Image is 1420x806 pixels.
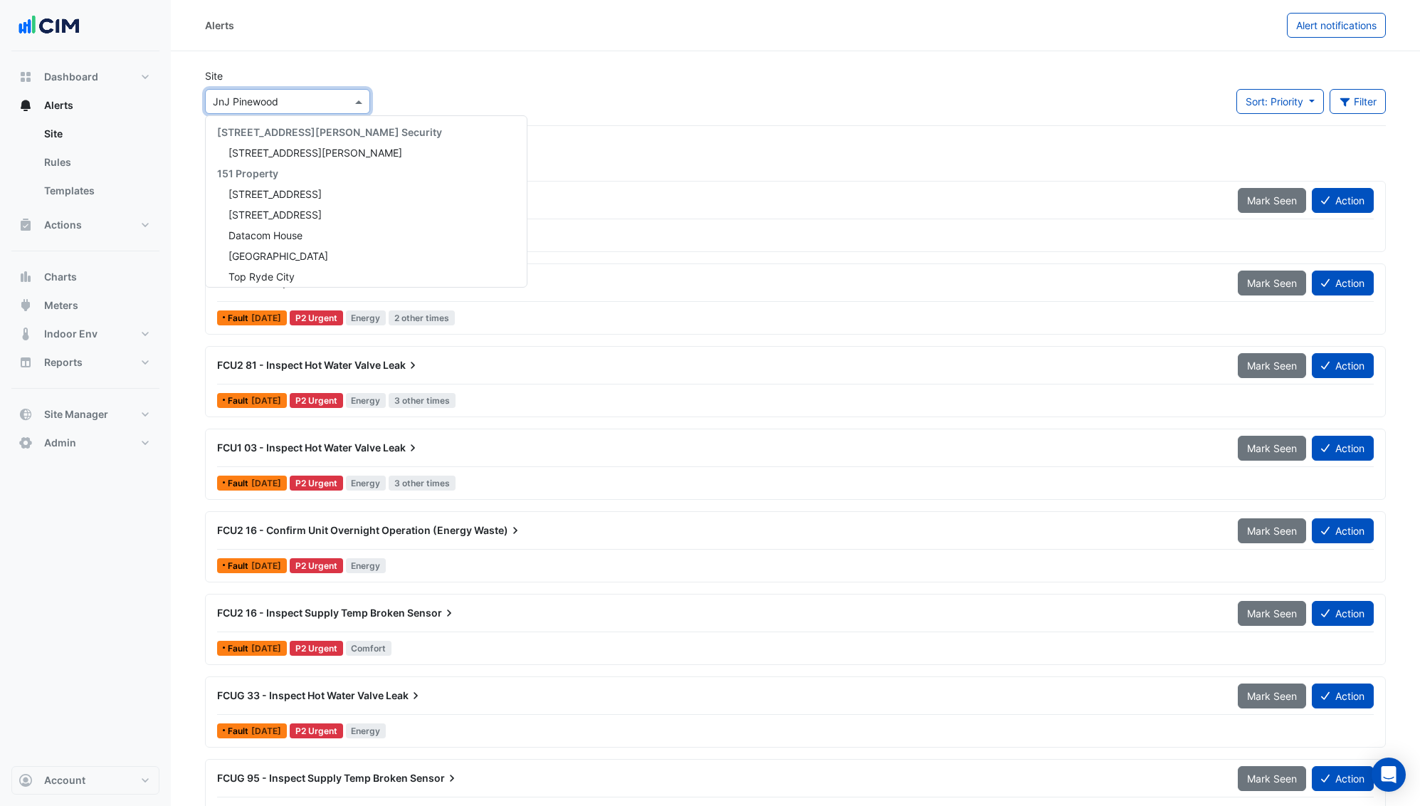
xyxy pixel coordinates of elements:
[389,476,456,491] span: 3 other times
[1238,353,1306,378] button: Mark Seen
[1238,436,1306,461] button: Mark Seen
[19,218,33,232] app-icon: Actions
[44,98,73,112] span: Alerts
[217,359,381,371] span: FCU2 81 - Inspect Hot Water Valve
[1312,353,1374,378] button: Action
[217,167,278,179] span: 151 Property
[346,641,392,656] span: Comfort
[389,310,455,325] span: 2 other times
[1312,436,1374,461] button: Action
[1247,773,1297,785] span: Mark Seen
[290,641,343,656] div: P2 Urgent
[228,188,322,200] span: [STREET_ADDRESS]
[44,298,78,313] span: Meters
[1247,277,1297,289] span: Mark Seen
[44,270,77,284] span: Charts
[386,689,423,703] span: Leak
[389,393,456,408] span: 3 other times
[33,177,159,205] a: Templates
[1287,13,1386,38] button: Alert notifications
[346,393,386,408] span: Energy
[19,98,33,112] app-icon: Alerts
[290,476,343,491] div: P2 Urgent
[1238,766,1306,791] button: Mark Seen
[383,441,420,455] span: Leak
[11,120,159,211] div: Alerts
[228,314,251,323] span: Fault
[11,291,159,320] button: Meters
[251,313,281,323] span: Fri 03-Oct-2025 06:15 IST
[217,441,381,454] span: FCU1 03 - Inspect Hot Water Valve
[1312,766,1374,791] button: Action
[228,397,251,405] span: Fault
[19,298,33,313] app-icon: Meters
[228,209,322,221] span: [STREET_ADDRESS]
[346,723,386,738] span: Energy
[1238,518,1306,543] button: Mark Seen
[33,148,159,177] a: Rules
[1236,89,1324,114] button: Sort: Priority
[407,606,456,620] span: Sensor
[44,436,76,450] span: Admin
[11,63,159,91] button: Dashboard
[290,310,343,325] div: P2 Urgent
[228,271,295,283] span: Top Ryde City
[410,771,459,785] span: Sensor
[11,400,159,429] button: Site Manager
[1247,525,1297,537] span: Mark Seen
[11,91,159,120] button: Alerts
[19,327,33,341] app-icon: Indoor Env
[217,607,405,619] span: FCU2 16 - Inspect Supply Temp Broken
[1312,271,1374,295] button: Action
[217,126,442,138] span: [STREET_ADDRESS][PERSON_NAME] Security
[346,476,386,491] span: Energy
[19,270,33,284] app-icon: Charts
[1372,758,1406,792] div: Open Intercom Messenger
[228,727,251,736] span: Fault
[205,18,234,33] div: Alerts
[33,120,159,148] a: Site
[1312,188,1374,213] button: Action
[290,393,343,408] div: P2 Urgent
[1238,601,1306,626] button: Mark Seen
[474,523,522,538] span: Waste)
[217,689,384,701] span: FCUG 33 - Inspect Hot Water Valve
[44,773,85,787] span: Account
[1312,684,1374,708] button: Action
[44,355,83,370] span: Reports
[251,560,281,571] span: Tue 26-Aug-2025 21:00 IST
[11,429,159,457] button: Admin
[346,310,386,325] span: Energy
[44,70,98,84] span: Dashboard
[251,643,281,654] span: Tue 26-Aug-2025 13:45 IST
[44,407,108,422] span: Site Manager
[11,348,159,377] button: Reports
[346,558,386,573] span: Energy
[251,726,281,736] span: Tue 22-Jul-2025 08:15 IST
[217,772,408,784] span: FCUG 95 - Inspect Supply Temp Broken
[228,479,251,488] span: Fault
[1247,194,1297,206] span: Mark Seen
[1247,607,1297,619] span: Mark Seen
[11,211,159,239] button: Actions
[251,395,281,406] span: Thu 25-Sep-2025 06:00 IST
[228,644,251,653] span: Fault
[217,524,472,536] span: FCU2 16 - Confirm Unit Overnight Operation (Energy
[1330,89,1387,114] button: Filter
[206,116,527,287] div: Options List
[228,147,402,159] span: [STREET_ADDRESS][PERSON_NAME]
[17,11,81,40] img: Company Logo
[11,766,159,795] button: Account
[19,70,33,84] app-icon: Dashboard
[1312,518,1374,543] button: Action
[1238,271,1306,295] button: Mark Seen
[19,436,33,450] app-icon: Admin
[228,250,328,262] span: [GEOGRAPHIC_DATA]
[290,558,343,573] div: P2 Urgent
[19,355,33,370] app-icon: Reports
[11,320,159,348] button: Indoor Env
[1296,19,1377,31] span: Alert notifications
[290,723,343,738] div: P2 Urgent
[228,229,303,241] span: Datacom House
[251,478,281,488] span: Tue 23-Sep-2025 16:15 IST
